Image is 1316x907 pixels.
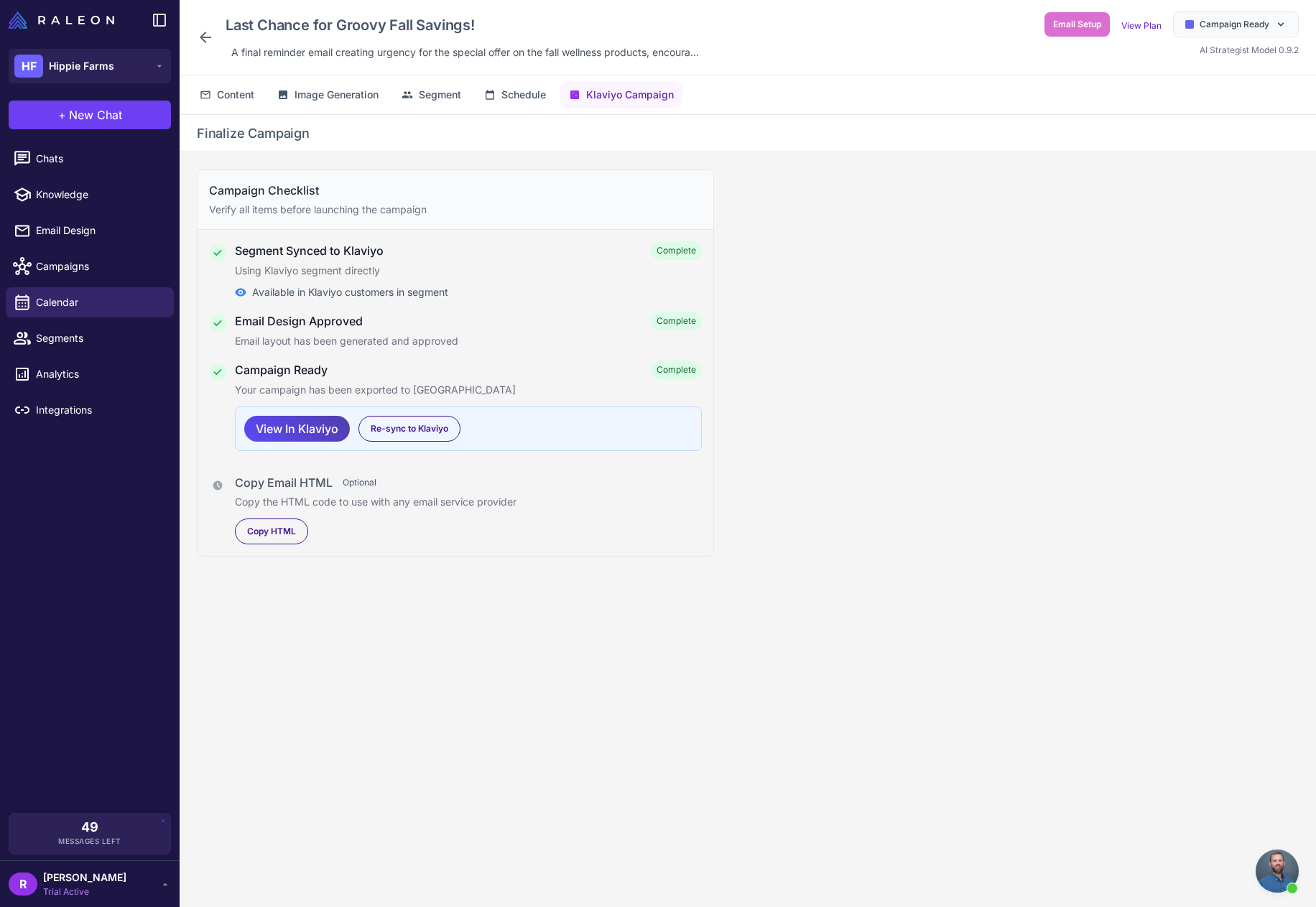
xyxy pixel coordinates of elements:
span: Campaign Ready [1200,18,1269,31]
span: Hippie Farms [49,58,114,74]
button: Content [191,81,263,108]
span: Email Design [36,223,162,238]
button: HFHippie Farms [9,49,171,83]
span: Email Setup [1053,18,1101,31]
span: Copy HTML [247,525,296,538]
h4: Copy Email HTML [235,474,333,491]
span: 49 [81,821,98,834]
a: Calendar [6,287,174,317]
span: Available in Klaviyo customers in segment [252,284,448,300]
a: Integrations [6,395,174,425]
h4: Email Design Approved [235,312,363,330]
h3: Campaign Checklist [209,182,702,199]
p: Your campaign has been exported to [GEOGRAPHIC_DATA] [235,382,702,398]
button: Image Generation [269,81,387,108]
span: AI Strategist Model 0.9.2 [1200,45,1299,55]
span: Knowledge [36,187,162,203]
span: Trial Active [43,885,126,898]
a: Email Design [6,215,174,246]
a: Campaigns [6,251,174,282]
span: Content [217,87,254,103]
span: + [58,106,66,124]
span: Complete [651,312,702,330]
span: [PERSON_NAME] [43,870,126,885]
span: Chats [36,151,162,167]
span: Complete [651,361,702,379]
div: Click to edit description [226,42,705,63]
h4: Campaign Ready [235,361,328,378]
a: Segments [6,323,174,353]
span: Segment [419,87,461,103]
span: Campaigns [36,259,162,274]
h4: Segment Synced to Klaviyo [235,242,384,259]
div: Click to edit campaign name [220,11,705,39]
span: Klaviyo Campaign [586,87,674,103]
p: Copy the HTML code to use with any email service provider [235,494,702,510]
img: Raleon Logo [9,11,114,29]
div: Open chat [1256,850,1299,893]
span: Complete [651,241,702,260]
span: Image Generation [295,87,379,103]
span: A final reminder email creating urgency for the special offer on the fall wellness products, enco... [231,45,699,60]
span: Schedule [501,87,546,103]
button: Segment [393,81,470,108]
span: Calendar [36,294,162,310]
button: +New Chat [9,101,171,129]
a: Analytics [6,359,174,389]
a: Raleon Logo [9,11,120,29]
a: View Plan [1121,20,1162,31]
span: Integrations [36,402,162,418]
span: New Chat [69,106,122,124]
span: Re-sync to Klaviyo [371,422,448,435]
div: R [9,873,37,896]
button: Klaviyo Campaign [560,81,682,108]
p: Email layout has been generated and approved [235,333,702,349]
span: Segments [36,330,162,346]
a: Chats [6,144,174,174]
span: Optional [338,475,381,490]
a: Knowledge [6,180,174,210]
span: View In Klaviyo [256,417,338,442]
p: Using Klaviyo segment directly [235,263,702,279]
button: Schedule [476,81,555,108]
p: Verify all items before launching the campaign [209,202,702,218]
button: Email Setup [1044,12,1110,37]
h2: Finalize Campaign [197,124,310,143]
span: Analytics [36,366,162,382]
div: HF [14,55,43,78]
span: Messages Left [58,836,121,847]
